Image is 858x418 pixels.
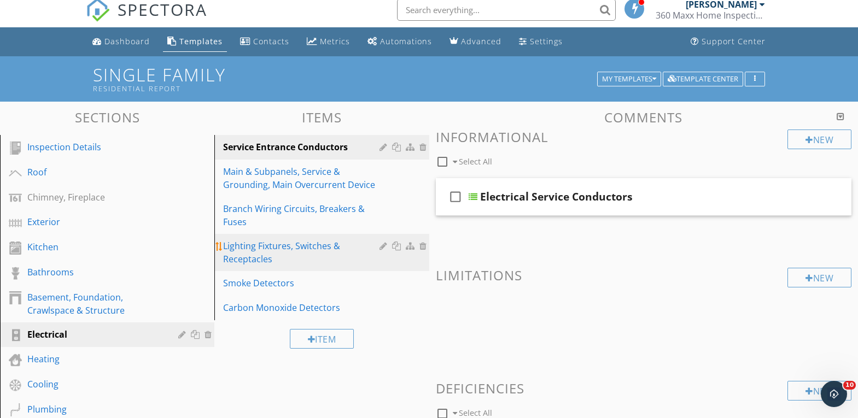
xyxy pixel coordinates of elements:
[461,36,501,46] div: Advanced
[223,239,382,266] div: Lighting Fixtures, Switches & Receptacles
[214,110,429,125] h3: Items
[436,381,852,396] h3: Deficiencies
[436,110,852,125] h3: Comments
[787,268,851,287] div: New
[787,381,851,401] div: New
[447,184,464,210] i: check_box_outline_blank
[320,36,350,46] div: Metrics
[459,156,492,167] span: Select All
[163,32,227,52] a: Templates
[821,381,847,407] iframe: Intercom live chat
[480,190,633,203] div: Electrical Service Conductors
[515,32,567,52] a: Settings
[27,140,162,154] div: Inspection Details
[663,73,743,83] a: Template Center
[380,36,432,46] div: Automations
[86,7,207,30] a: SPECTORA
[445,32,506,52] a: Advanced
[602,75,656,83] div: My Templates
[302,32,354,52] a: Metrics
[436,268,852,282] h3: Limitations
[530,36,563,46] div: Settings
[436,129,852,144] h3: Informational
[787,129,851,149] div: New
[104,36,150,46] div: Dashboard
[843,381,856,390] span: 10
[27,403,162,416] div: Plumbing
[27,266,162,279] div: Bathrooms
[702,36,766,46] div: Support Center
[27,378,162,391] div: Cooling
[597,72,661,87] button: My Templates
[179,36,223,46] div: Templates
[27,215,162,228] div: Exterior
[363,32,436,52] a: Automations (Basic)
[663,72,743,87] button: Template Center
[686,32,770,52] a: Support Center
[27,191,162,204] div: Chimney, Fireplace
[223,276,382,290] div: Smoke Detectors
[656,10,765,21] div: 360 Maxx Home Inspections
[88,32,154,52] a: Dashboard
[27,166,162,179] div: Roof
[27,291,162,317] div: Basement, Foundation, Crawlspace & Structure
[223,140,382,154] div: Service Entrance Conductors
[27,328,162,341] div: Electrical
[236,32,294,52] a: Contacts
[93,84,602,93] div: Residential Report
[223,165,382,191] div: Main & Subpanels, Service & Grounding, Main Overcurrent Device
[27,352,162,366] div: Heating
[459,408,492,418] span: Select All
[290,329,354,349] div: Item
[223,301,382,314] div: Carbon Monoxide Detectors
[93,65,766,93] h1: Single family
[253,36,289,46] div: Contacts
[27,240,162,254] div: Kitchen
[223,202,382,228] div: Branch Wiring Circuits, Breakers & Fuses
[668,75,738,83] div: Template Center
